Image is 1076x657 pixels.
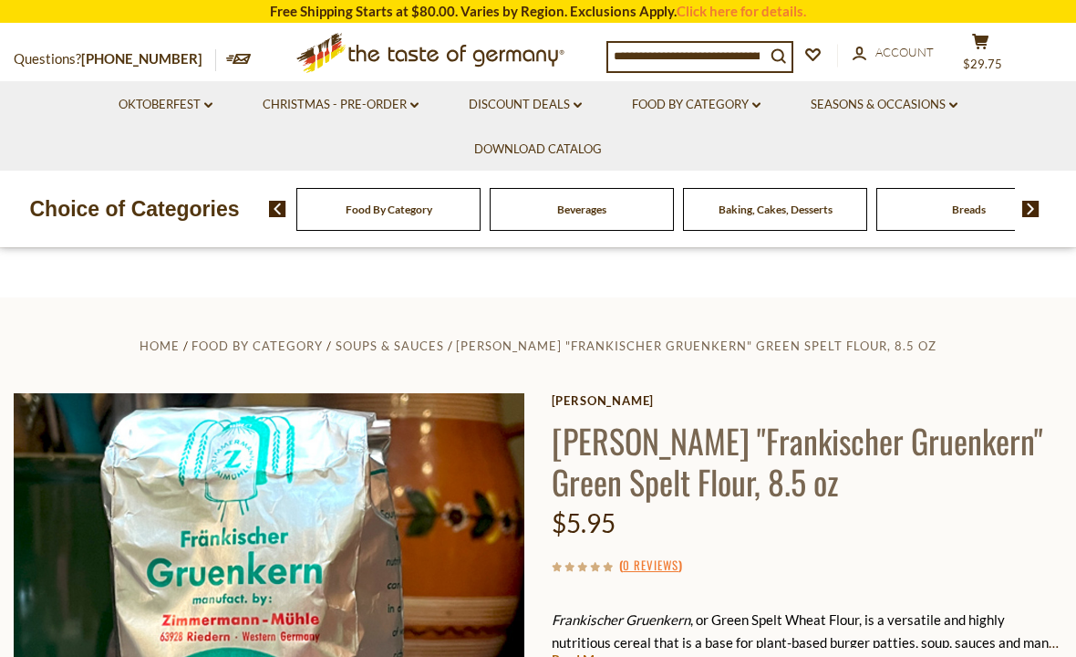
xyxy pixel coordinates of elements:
a: Oktoberfest [119,95,212,115]
a: Click here for details. [677,3,806,19]
a: Soups & Sauces [336,339,444,353]
span: Account [875,45,934,59]
img: next arrow [1022,201,1040,217]
span: ( ) [619,556,682,574]
em: Frankischer [552,611,623,628]
a: Food By Category [346,203,432,216]
a: [PERSON_NAME] [552,393,1062,408]
a: 0 Reviews [623,556,678,576]
a: Download Catalog [474,140,602,160]
a: Baking, Cakes, Desserts [719,203,833,216]
span: $5.95 [552,507,616,538]
img: previous arrow [269,201,286,217]
h1: [PERSON_NAME] "Frankischer Gruenkern" Green Spelt Flour, 8.5 oz [552,420,1062,502]
a: Food By Category [632,95,760,115]
a: Discount Deals [469,95,582,115]
a: Seasons & Occasions [811,95,957,115]
a: Food By Category [191,339,323,353]
a: [PHONE_NUMBER] [81,50,202,67]
a: [PERSON_NAME] "Frankischer Gruenkern" Green Spelt Flour, 8.5 oz [456,339,936,353]
a: Breads [952,203,986,216]
a: Christmas - PRE-ORDER [263,95,419,115]
a: Account [853,43,934,63]
button: $29.75 [953,33,1008,78]
a: Beverages [557,203,606,216]
em: Gruenkern [626,611,690,628]
p: Questions? [14,47,216,71]
span: $29.75 [963,57,1002,71]
a: Home [140,339,180,353]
